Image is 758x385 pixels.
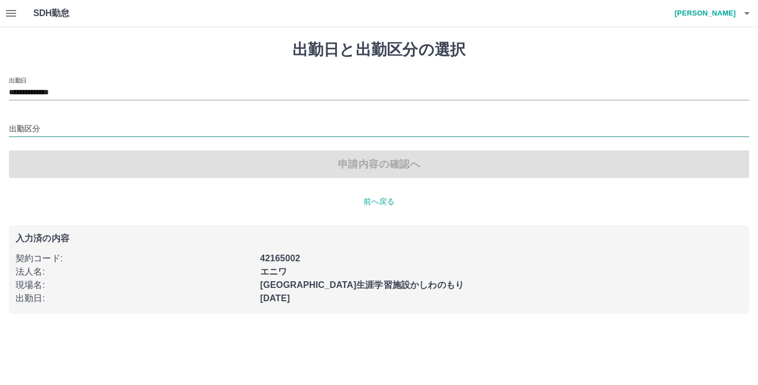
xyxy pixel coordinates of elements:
[260,293,290,303] b: [DATE]
[260,254,300,263] b: 42165002
[9,76,27,84] label: 出勤日
[9,196,749,207] p: 前へ戻る
[16,265,254,278] p: 法人名 :
[260,267,287,276] b: エニワ
[16,234,742,243] p: 入力済の内容
[16,278,254,292] p: 現場名 :
[260,280,464,290] b: [GEOGRAPHIC_DATA]生涯学習施設かしわのもり
[16,292,254,305] p: 出勤日 :
[9,40,749,59] h1: 出勤日と出勤区分の選択
[16,252,254,265] p: 契約コード :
